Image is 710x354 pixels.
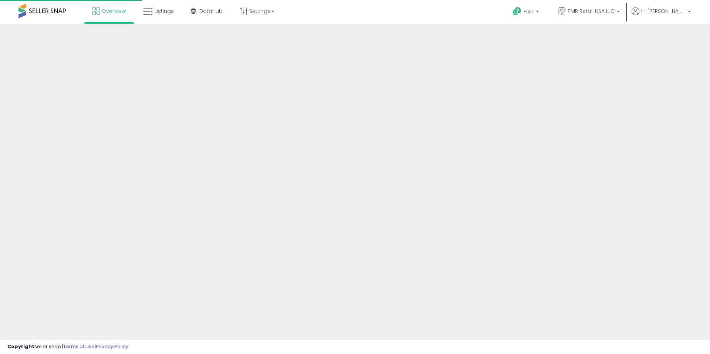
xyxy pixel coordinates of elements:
[102,7,126,15] span: Overview
[632,7,691,24] a: Hi [PERSON_NAME]
[641,7,686,15] span: Hi [PERSON_NAME]
[524,8,534,15] span: Help
[155,7,174,15] span: Listings
[513,7,522,16] i: Get Help
[568,7,615,15] span: PMR Retail USA LLC
[199,7,223,15] span: DataHub
[507,1,546,24] a: Help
